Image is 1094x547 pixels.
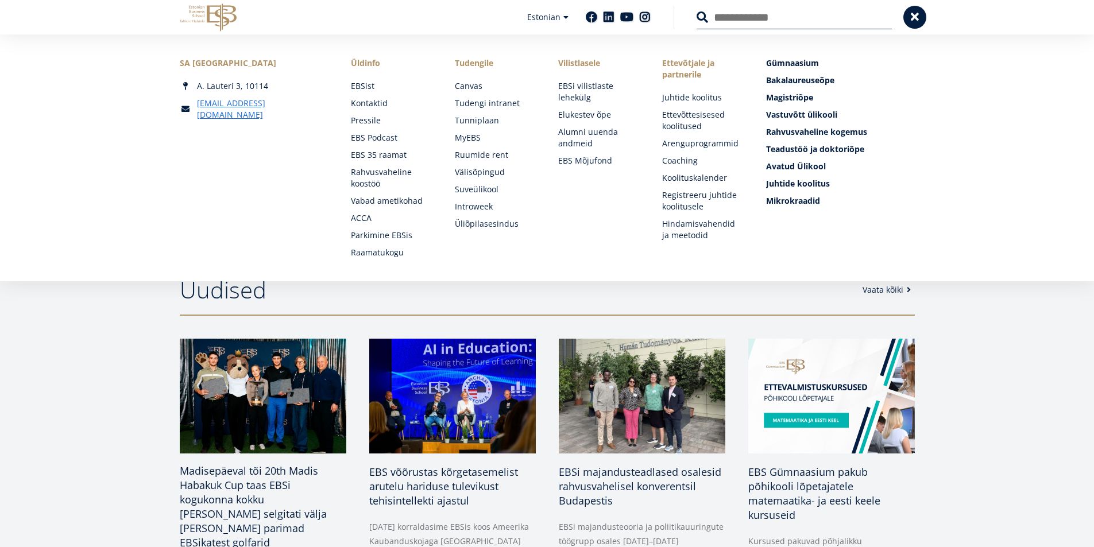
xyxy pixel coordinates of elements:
img: a [559,339,725,453]
a: Tunniplaan [455,115,536,126]
a: Gümnaasium [766,57,914,69]
a: Tudengile [455,57,536,69]
span: Mikrokraadid [766,195,820,206]
span: Juhtide koolitus [766,178,830,189]
span: Vastuvõtt ülikooli [766,109,837,120]
a: [EMAIL_ADDRESS][DOMAIN_NAME] [197,98,328,121]
a: Vabad ametikohad [351,195,432,207]
span: Bakalaureuseõpe [766,75,834,86]
span: EBS võõrustas kõrgetasemelist arutelu hariduse tulevikust tehisintellekti ajastul [369,465,518,507]
a: Rahvusvaheline koostöö [351,166,432,189]
a: Pressile [351,115,432,126]
a: Facebook [586,11,597,23]
span: Vilistlasele [558,57,639,69]
a: Arenguprogrammid [662,138,743,149]
a: ACCA [351,212,432,224]
a: EBS Podcast [351,132,432,143]
a: Kontaktid [351,98,432,109]
span: Rahvusvaheline kogemus [766,126,867,137]
span: EBSi majandusteadlased osalesid rahvusvahelisel konverentsil Budapestis [559,465,721,507]
a: Instagram [639,11,651,23]
div: A. Lauteri 3, 10114 [180,80,328,92]
a: Youtube [620,11,633,23]
h2: Uudised [180,276,851,304]
a: Alumni uuenda andmeid [558,126,639,149]
a: Teadustöö ja doktoriõpe [766,143,914,155]
a: Elukestev õpe [558,109,639,121]
a: Hindamisvahendid ja meetodid [662,218,743,241]
a: Vastuvõtt ülikooli [766,109,914,121]
span: Teadustöö ja doktoriõpe [766,143,864,154]
a: Üliõpilasesindus [455,218,536,230]
span: Ettevõtjale ja partnerile [662,57,743,80]
span: Magistriõpe [766,92,813,103]
a: Canvas [455,80,536,92]
a: Coaching [662,155,743,166]
a: EBS Mõjufond [558,155,639,166]
a: Bakalaureuseõpe [766,75,914,86]
a: Registreeru juhtide koolitusele [662,189,743,212]
a: Linkedin [603,11,614,23]
a: EBS 35 raamat [351,149,432,161]
span: EBS Gümnaasium pakub põhikooli lõpetajatele matemaatika- ja eesti keele kursuseid [748,465,880,522]
a: Magistriõpe [766,92,914,103]
a: Rahvusvaheline kogemus [766,126,914,138]
a: Ruumide rent [455,149,536,161]
a: Koolituskalender [662,172,743,184]
a: MyEBS [455,132,536,143]
a: Parkimine EBSis [351,230,432,241]
span: Avatud Ülikool [766,161,826,172]
a: EBSist [351,80,432,92]
a: Suveülikool [455,184,536,195]
a: Juhtide koolitus [766,178,914,189]
a: Introweek [455,201,536,212]
a: Juhtide koolitus [662,92,743,103]
img: 20th Madis Habakuk Cup [175,336,350,456]
div: SA [GEOGRAPHIC_DATA] [180,57,328,69]
a: Mikrokraadid [766,195,914,207]
a: Ettevõttesisesed koolitused [662,109,743,132]
a: Välisõpingud [455,166,536,178]
span: Üldinfo [351,57,432,69]
img: EBS Gümnaasiumi ettevalmistuskursused [748,339,915,453]
img: Ai in Education [369,339,536,453]
a: Raamatukogu [351,247,432,258]
a: Vaata kõiki [863,284,915,296]
span: Gümnaasium [766,57,819,68]
a: EBSi vilistlaste lehekülg [558,80,639,103]
a: Avatud Ülikool [766,161,914,172]
a: Tudengi intranet [455,98,536,109]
